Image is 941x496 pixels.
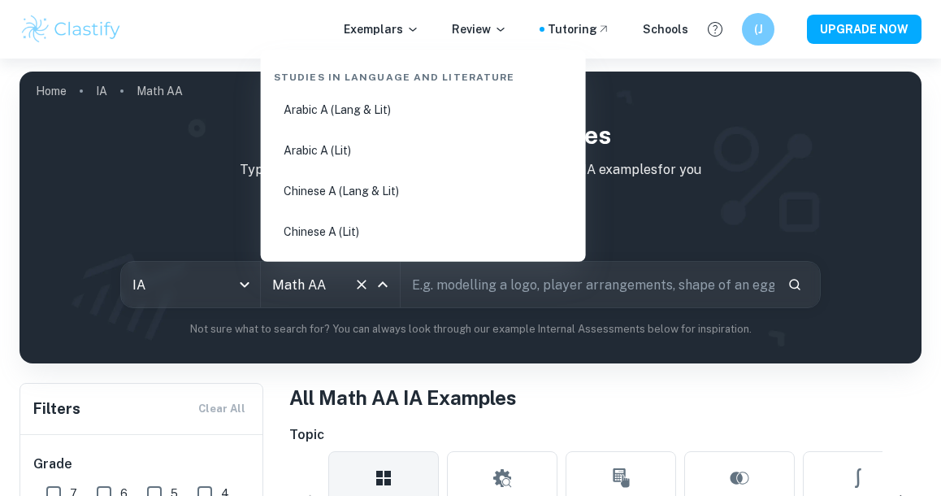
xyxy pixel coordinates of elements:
img: profile cover [20,72,921,363]
h6: Grade [33,455,251,474]
p: Not sure what to search for? You can always look through our example Internal Assessments below f... [33,321,908,337]
h1: All Math AA IA Examples [289,383,921,412]
div: Studies in Language and Literature [267,57,579,91]
button: Clear [350,273,373,296]
a: Home [36,80,67,102]
li: Arabic A (Lit) [267,132,579,169]
a: IA [96,80,107,102]
li: Chinese A (Lit) [267,213,579,250]
button: (J [742,13,774,46]
li: Chinese A (Lang & Lit) [267,172,579,210]
button: Help and Feedback [701,15,729,43]
a: Tutoring [548,20,610,38]
p: Math AA [137,82,183,100]
p: Exemplars [344,20,419,38]
button: UPGRADE NOW [807,15,921,44]
a: Schools [643,20,688,38]
button: Search [781,271,809,298]
input: E.g. modelling a logo, player arrangements, shape of an egg... [401,262,774,307]
div: IA [121,262,260,307]
h6: (J [749,20,768,38]
li: Dutch A (Lang & Lit) [267,254,579,291]
p: Review [452,20,507,38]
h6: Topic [289,425,921,445]
li: Arabic A (Lang & Lit) [267,91,579,128]
p: Type a search phrase to find the most relevant Math AA IA examples for you [33,160,908,180]
h1: IB Math AA IA examples [33,117,908,154]
h6: Filters [33,398,80,420]
img: Clastify logo [20,13,123,46]
button: Close [371,273,394,296]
